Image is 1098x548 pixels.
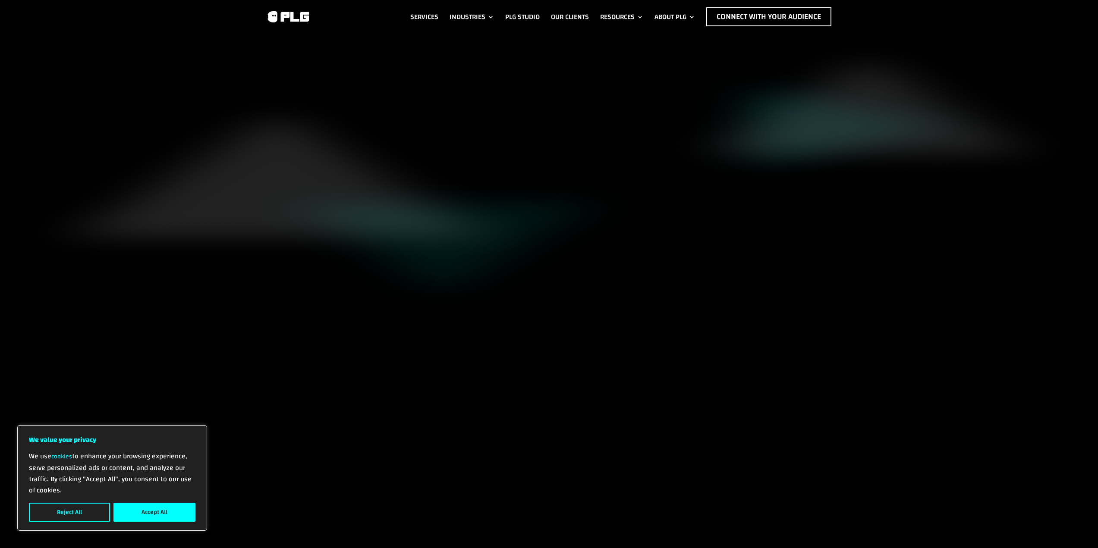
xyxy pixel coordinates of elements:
a: About PLG [654,7,695,26]
p: We use to enhance your browsing experience, serve personalized ads or content, and analyze our tr... [29,451,195,496]
button: Accept All [113,503,195,522]
div: We value your privacy [17,425,207,531]
a: Our Clients [551,7,589,26]
button: Reject All [29,503,110,522]
a: PLG Studio [505,7,540,26]
a: Resources [600,7,643,26]
p: We value your privacy [29,434,195,445]
a: cookies [51,451,72,462]
a: Industries [450,7,494,26]
a: Connect with Your Audience [706,7,831,26]
a: Services [410,7,438,26]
